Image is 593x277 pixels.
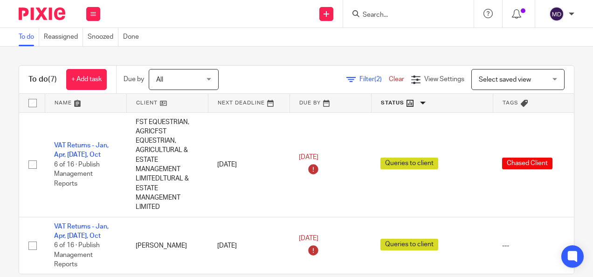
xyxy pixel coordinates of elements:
div: --- [502,241,565,250]
span: View Settings [424,76,464,83]
span: [DATE] [299,154,318,160]
img: svg%3E [549,7,564,21]
span: (7) [48,76,57,83]
span: [DATE] [299,235,318,242]
span: Chased Client [502,158,552,169]
h1: To do [28,75,57,84]
span: Select saved view [479,76,531,83]
a: Reassigned [44,28,83,46]
span: Queries to client [380,158,438,169]
a: To do [19,28,39,46]
a: + Add task [66,69,107,90]
a: Clear [389,76,404,83]
td: [PERSON_NAME] [126,217,208,274]
a: Done [123,28,144,46]
span: Tags [503,100,518,105]
span: All [156,76,163,83]
p: Due by [124,75,144,84]
span: 6 of 16 · Publish Management Reports [54,242,100,268]
span: Queries to client [380,239,438,250]
a: Snoozed [88,28,118,46]
td: [DATE] [208,112,290,217]
td: [DATE] [208,217,290,274]
td: FST EQUESTRIAN, AGRICFST EQUESTRIAN, AGRICULTURAL & ESTATE MANAGEMENT LIMITEDLTURAL & ESTATE MANA... [126,112,208,217]
span: (2) [374,76,382,83]
img: Pixie [19,7,65,20]
span: 6 of 16 · Publish Management Reports [54,161,100,187]
input: Search [362,11,446,20]
span: Filter [359,76,389,83]
a: VAT Returns - Jan, Apr, [DATE], Oct [54,223,109,239]
a: VAT Returns - Jan, Apr, [DATE], Oct [54,142,109,158]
